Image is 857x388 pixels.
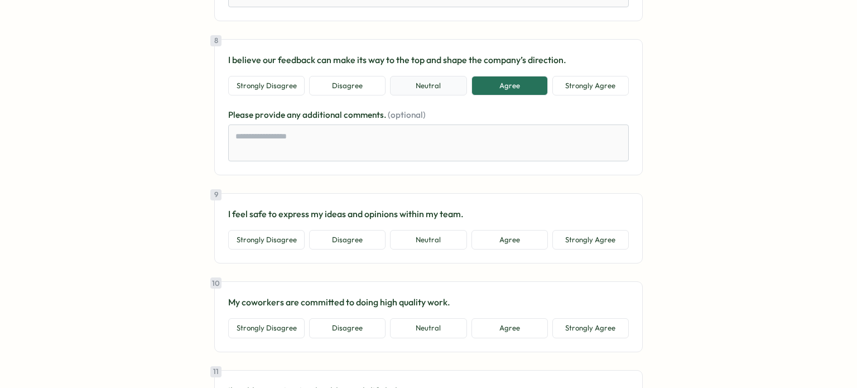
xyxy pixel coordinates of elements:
[210,189,222,200] div: 9
[228,230,305,250] button: Strongly Disagree
[552,76,629,96] button: Strongly Agree
[210,35,222,46] div: 8
[390,230,466,250] button: Neutral
[228,109,255,120] span: Please
[210,277,222,289] div: 10
[228,207,629,221] p: I feel safe to express my ideas and opinions within my team.
[471,318,548,338] button: Agree
[390,318,466,338] button: Neutral
[228,318,305,338] button: Strongly Disagree
[471,76,548,96] button: Agree
[552,318,629,338] button: Strongly Agree
[471,230,548,250] button: Agree
[287,109,302,120] span: any
[309,76,386,96] button: Disagree
[302,109,344,120] span: additional
[390,76,466,96] button: Neutral
[309,318,386,338] button: Disagree
[210,366,222,377] div: 11
[228,76,305,96] button: Strongly Disagree
[344,109,388,120] span: comments.
[255,109,287,120] span: provide
[388,109,426,120] span: (optional)
[309,230,386,250] button: Disagree
[228,295,629,309] p: My coworkers are committed to doing high quality work.
[552,230,629,250] button: Strongly Agree
[228,53,629,67] p: I believe our feedback can make its way to the top and shape the company’s direction.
